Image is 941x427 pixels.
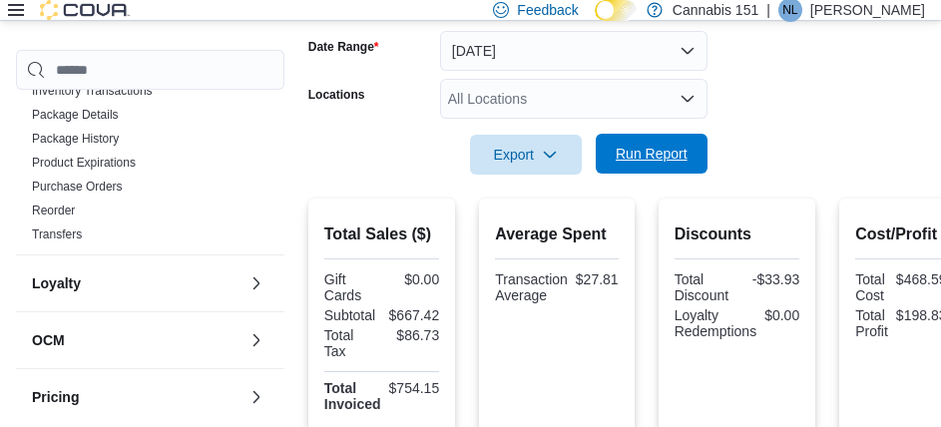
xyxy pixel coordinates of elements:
span: Package Details [32,107,119,123]
span: Export [482,135,570,175]
div: Total Tax [324,327,378,359]
button: Loyalty [32,273,240,293]
div: Gift Cards [324,271,378,303]
div: $754.15 [389,380,440,396]
label: Date Range [308,39,379,55]
button: Loyalty [244,271,268,295]
div: Subtotal [324,307,378,323]
div: $0.00 [764,307,799,323]
span: Purchase Orders [32,179,123,195]
a: Purchase Orders [32,180,123,194]
button: Run Report [596,134,707,174]
h3: Pricing [32,387,79,407]
div: -$33.93 [740,271,799,287]
button: Pricing [32,387,240,407]
div: Transaction Average [495,271,568,303]
div: $86.73 [385,327,439,343]
button: [DATE] [440,31,707,71]
button: OCM [32,330,240,350]
span: Transfers [32,226,82,242]
a: Inventory Transactions [32,84,153,98]
div: Total Discount [675,271,733,303]
span: Run Report [616,144,688,164]
h3: Loyalty [32,273,81,293]
button: Export [470,135,582,175]
a: Product Expirations [32,156,136,170]
h2: Average Spent [495,222,618,246]
span: Inventory Transactions [32,83,153,99]
div: Total Cost [855,271,888,303]
button: OCM [244,328,268,352]
span: Dark Mode [595,21,596,22]
span: Product Expirations [32,155,136,171]
a: Package History [32,132,119,146]
div: $0.00 [385,271,439,287]
a: Transfers [32,227,82,241]
div: Loyalty Redemptions [675,307,757,339]
button: Pricing [244,385,268,409]
strong: Total Invoiced [324,380,381,412]
h3: OCM [32,330,65,350]
div: $667.42 [385,307,439,323]
button: Open list of options [680,91,696,107]
a: Package Details [32,108,119,122]
div: Total Profit [855,307,888,339]
span: Reorder [32,203,75,218]
h2: Discounts [675,222,800,246]
div: $27.81 [576,271,619,287]
span: Package History [32,131,119,147]
label: Locations [308,87,365,103]
h2: Total Sales ($) [324,222,439,246]
a: Reorder [32,204,75,217]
